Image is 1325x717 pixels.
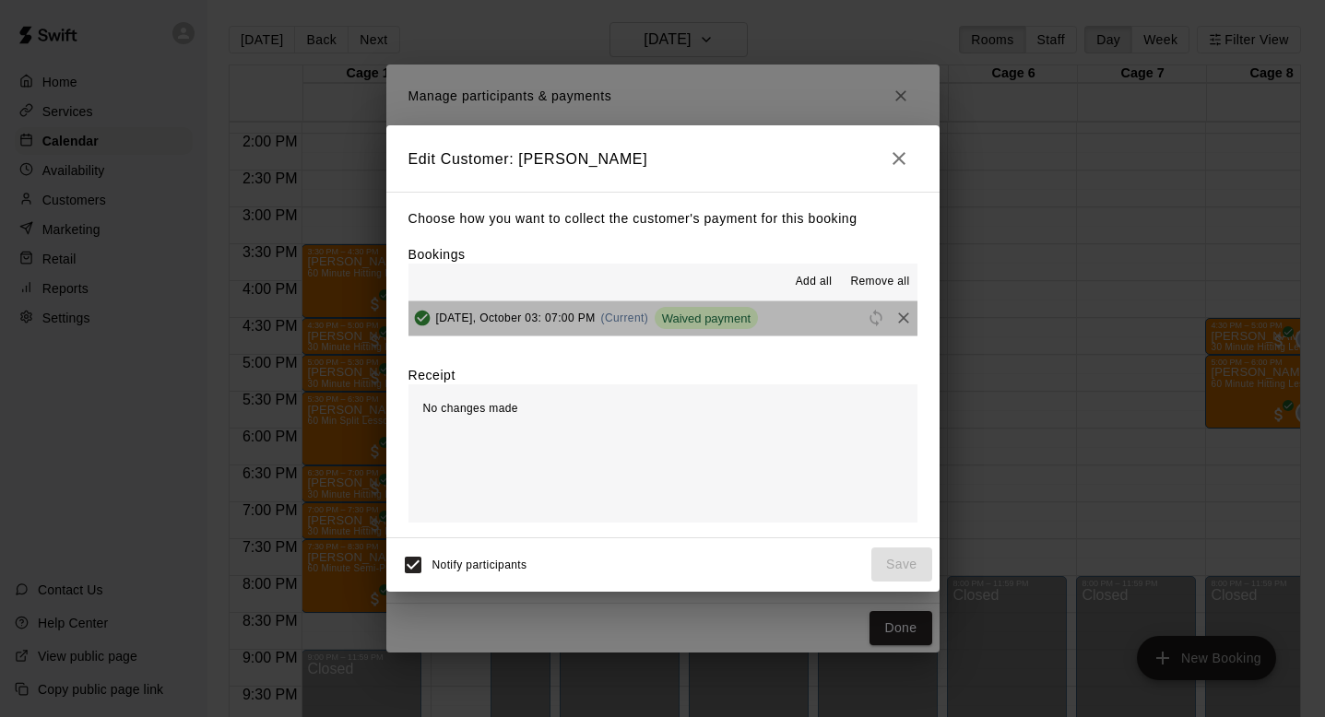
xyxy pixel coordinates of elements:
span: Waived payment [655,311,758,325]
button: Added & Paid[DATE], October 03: 07:00 PM(Current)Waived paymentRescheduleRemove [408,301,917,335]
p: Choose how you want to collect the customer's payment for this booking [408,207,917,230]
span: Reschedule [862,311,890,324]
button: Add all [784,267,843,297]
span: [DATE], October 03: 07:00 PM [436,311,596,324]
span: No changes made [423,402,518,415]
label: Bookings [408,247,466,262]
span: (Current) [601,311,649,324]
h2: Edit Customer: [PERSON_NAME] [386,125,940,192]
span: Remove [890,311,917,324]
span: Remove all [850,273,909,291]
button: Remove all [843,267,917,297]
label: Receipt [408,366,455,384]
span: Add all [796,273,833,291]
span: Notify participants [432,558,527,571]
button: Added & Paid [408,304,436,332]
